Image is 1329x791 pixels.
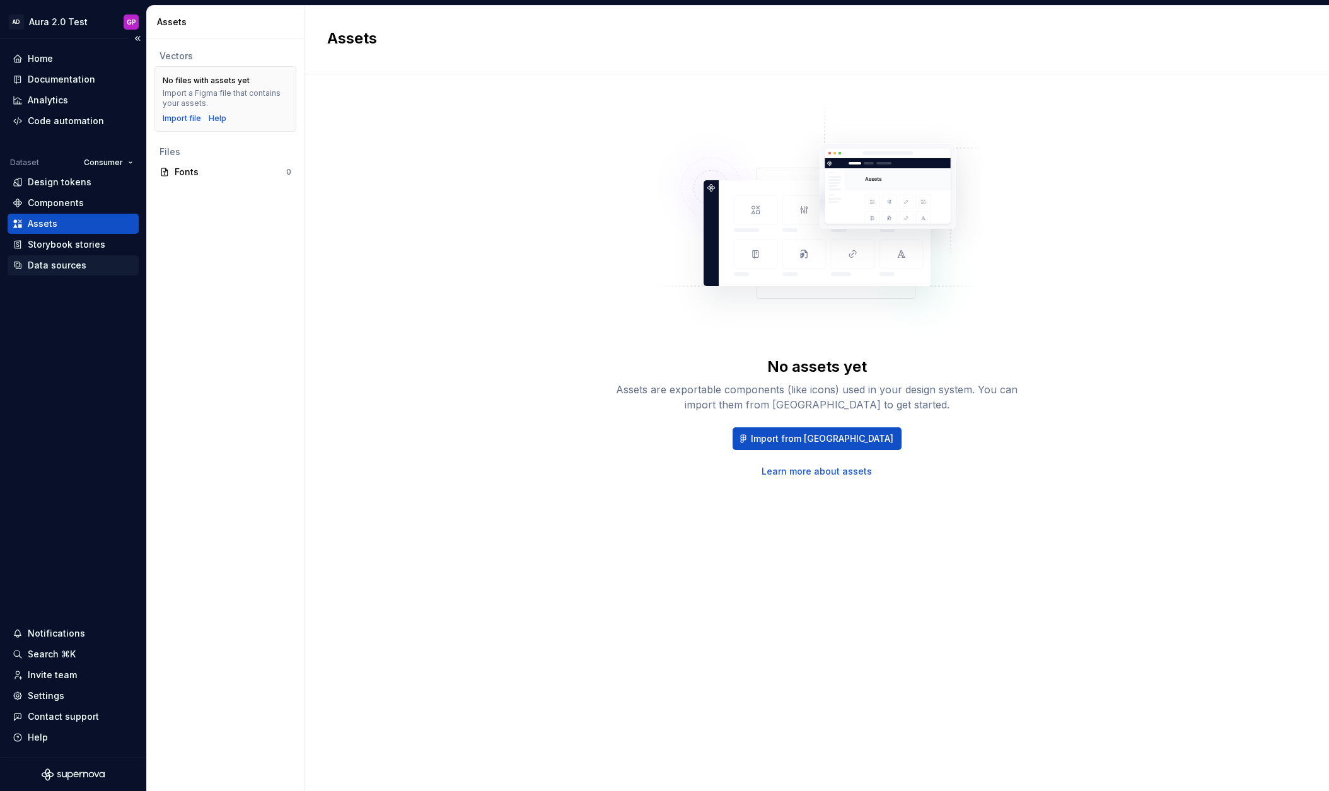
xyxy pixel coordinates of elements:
a: Settings [8,686,139,706]
button: Help [8,727,139,748]
svg: Supernova Logo [42,768,105,781]
a: Fonts0 [154,162,296,182]
div: No files with assets yet [163,76,250,86]
a: Design tokens [8,172,139,192]
div: Aura 2.0 Test [29,16,88,28]
div: Help [28,731,48,744]
div: GP [127,17,136,27]
a: Components [8,193,139,213]
div: Design tokens [28,176,91,188]
div: Code automation [28,115,104,127]
div: Assets [28,217,57,230]
div: No assets yet [767,357,867,377]
a: Home [8,49,139,69]
div: Settings [28,690,64,702]
a: Help [209,113,226,124]
a: Storybook stories [8,234,139,255]
a: Analytics [8,90,139,110]
div: Assets [157,16,299,28]
div: Assets are exportable components (like icons) used in your design system. You can import them fro... [615,382,1019,412]
div: Storybook stories [28,238,105,251]
a: Assets [8,214,139,234]
div: Contact support [28,710,99,723]
h2: Assets [327,28,1291,49]
div: Vectors [160,50,291,62]
span: Import from [GEOGRAPHIC_DATA] [751,432,893,445]
button: Consumer [78,154,139,171]
div: 0 [286,167,291,177]
button: Notifications [8,623,139,644]
div: Components [28,197,84,209]
div: Documentation [28,73,95,86]
button: Contact support [8,707,139,727]
div: AD [9,14,24,30]
div: Notifications [28,627,85,640]
div: Import a Figma file that contains your assets. [163,88,288,108]
span: Consumer [84,158,123,168]
a: Invite team [8,665,139,685]
div: Analytics [28,94,68,107]
button: Import file [163,113,201,124]
div: Search ⌘K [28,648,76,661]
button: Import from [GEOGRAPHIC_DATA] [733,427,902,450]
div: Dataset [10,158,39,168]
button: Search ⌘K [8,644,139,664]
div: Fonts [175,166,286,178]
a: Data sources [8,255,139,275]
a: Learn more about assets [762,465,872,478]
div: Files [160,146,291,158]
button: ADAura 2.0 TestGP [3,8,144,35]
a: Documentation [8,69,139,89]
button: Collapse sidebar [129,30,146,47]
div: Data sources [28,259,86,272]
div: Invite team [28,669,77,681]
a: Code automation [8,111,139,131]
div: Home [28,52,53,65]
